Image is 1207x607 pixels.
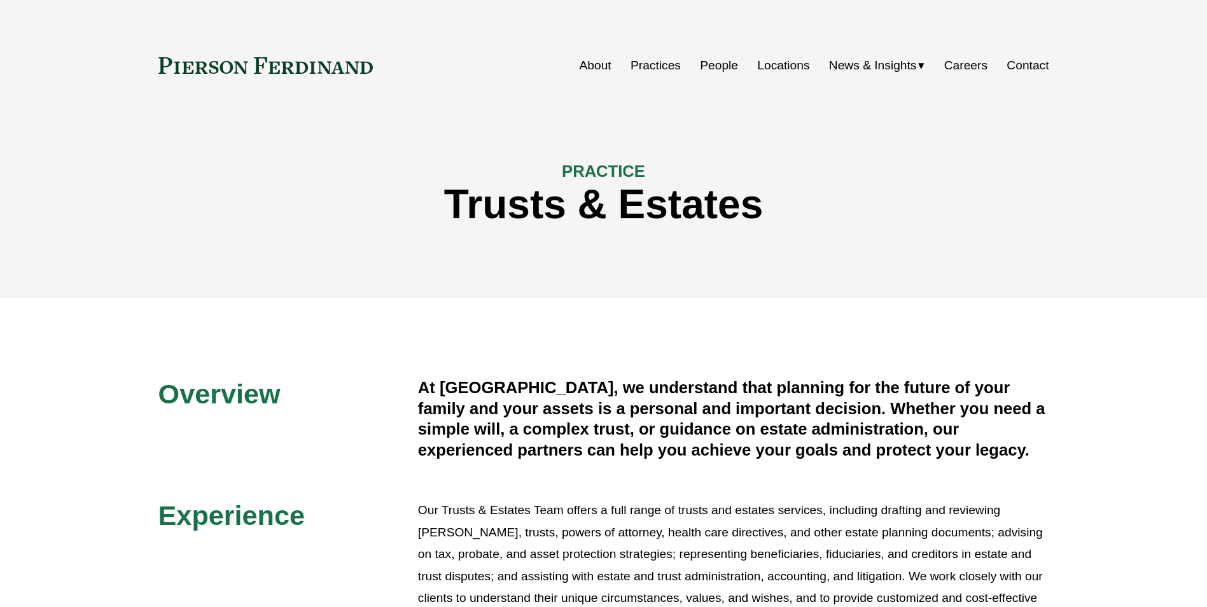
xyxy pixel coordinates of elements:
span: Overview [158,379,281,409]
h1: Trusts & Estates [158,181,1049,228]
a: Locations [757,53,809,78]
a: folder dropdown [829,53,925,78]
a: Contact [1007,53,1049,78]
span: News & Insights [829,55,917,77]
span: PRACTICE [562,162,645,180]
a: Careers [944,53,987,78]
span: Experience [158,500,305,531]
a: Practices [631,53,681,78]
a: People [700,53,738,78]
h4: At [GEOGRAPHIC_DATA], we understand that planning for the future of your family and your assets i... [418,377,1049,460]
a: About [580,53,611,78]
